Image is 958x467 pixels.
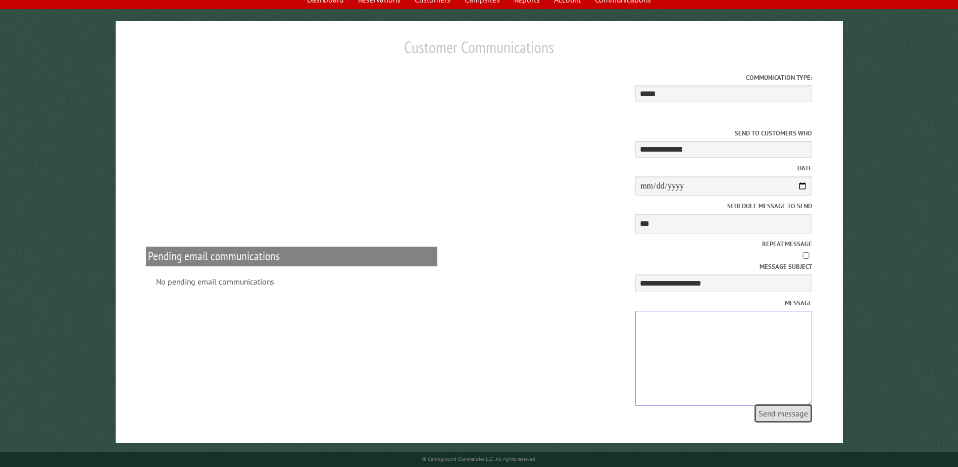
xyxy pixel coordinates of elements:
label: Message [441,298,813,308]
h1: Customer Communications [144,37,814,65]
div: No pending email communications [156,276,428,287]
small: © Campground Commander LLC. All rights reserved. [422,456,536,462]
span: Send message [754,404,812,423]
h2: Pending email communications [146,247,438,266]
label: Send to customers who [441,128,813,138]
label: Schedule message to send [441,201,813,211]
label: Communication type: [175,73,812,82]
label: Message subject [441,262,813,271]
label: Date [441,163,813,173]
label: Repeat message [441,239,813,249]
